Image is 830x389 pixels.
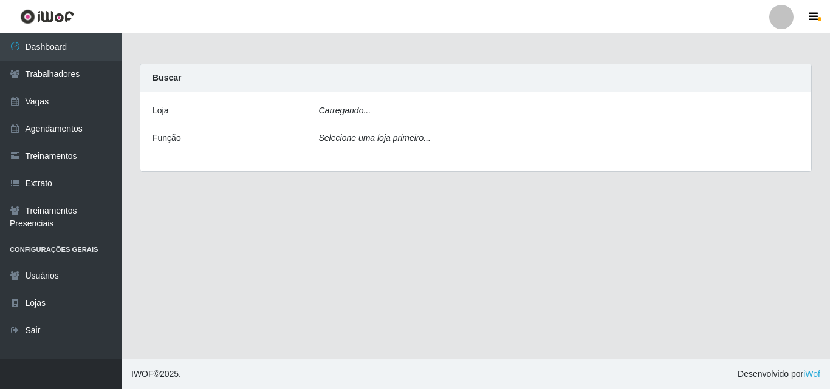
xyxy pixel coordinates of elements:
[153,132,181,144] label: Função
[153,104,168,117] label: Loja
[20,9,74,24] img: CoreUI Logo
[131,369,154,379] span: IWOF
[803,369,820,379] a: iWof
[153,73,181,83] strong: Buscar
[738,368,820,381] span: Desenvolvido por
[131,368,181,381] span: © 2025 .
[319,106,371,115] i: Carregando...
[319,133,431,143] i: Selecione uma loja primeiro...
